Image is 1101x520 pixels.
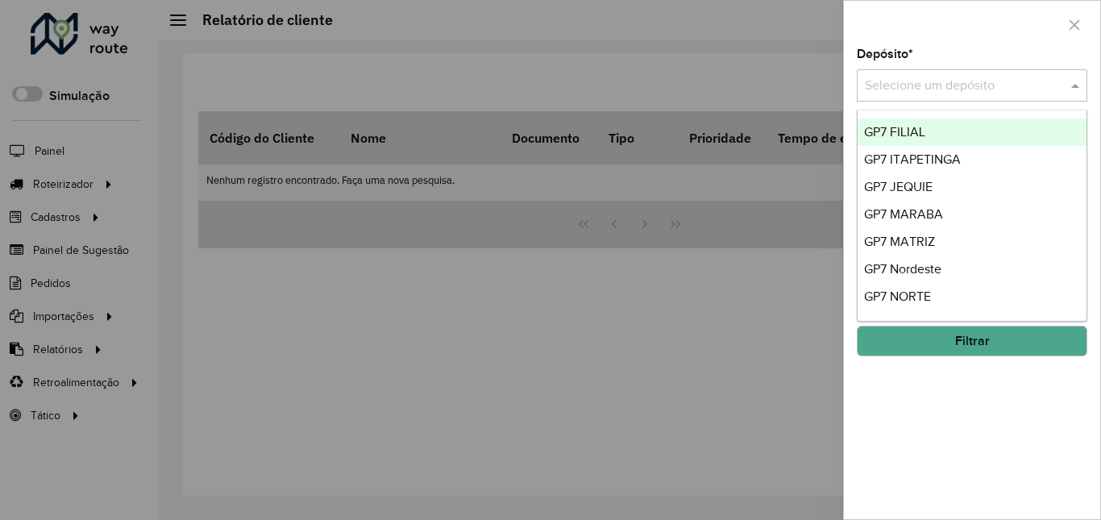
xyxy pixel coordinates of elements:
[864,262,941,276] span: GP7 Nordeste
[864,289,931,303] span: GP7 NORTE
[864,207,943,221] span: GP7 MARABA
[857,110,1087,322] ng-dropdown-panel: Options list
[857,44,913,64] label: Depósito
[864,235,935,248] span: GP7 MATRIZ
[864,152,961,166] span: GP7 ITAPETINGA
[864,125,925,139] span: GP7 FILIAL
[864,180,933,193] span: GP7 JEQUIE
[857,326,1087,356] button: Filtrar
